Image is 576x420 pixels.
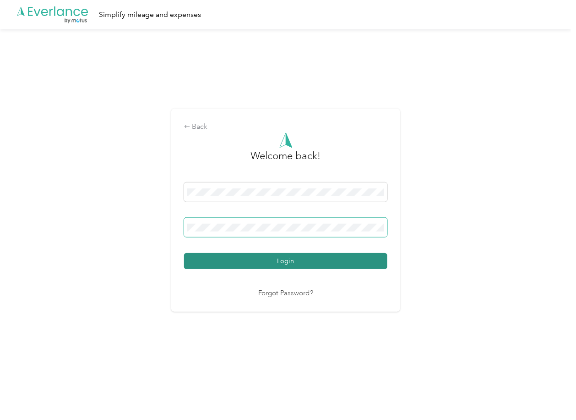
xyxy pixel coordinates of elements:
[251,148,321,173] h3: greeting
[258,288,313,299] a: Forgot Password?
[525,369,576,420] iframe: Everlance-gr Chat Button Frame
[99,9,201,21] div: Simplify mileage and expenses
[184,122,387,133] div: Back
[184,253,387,269] button: Login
